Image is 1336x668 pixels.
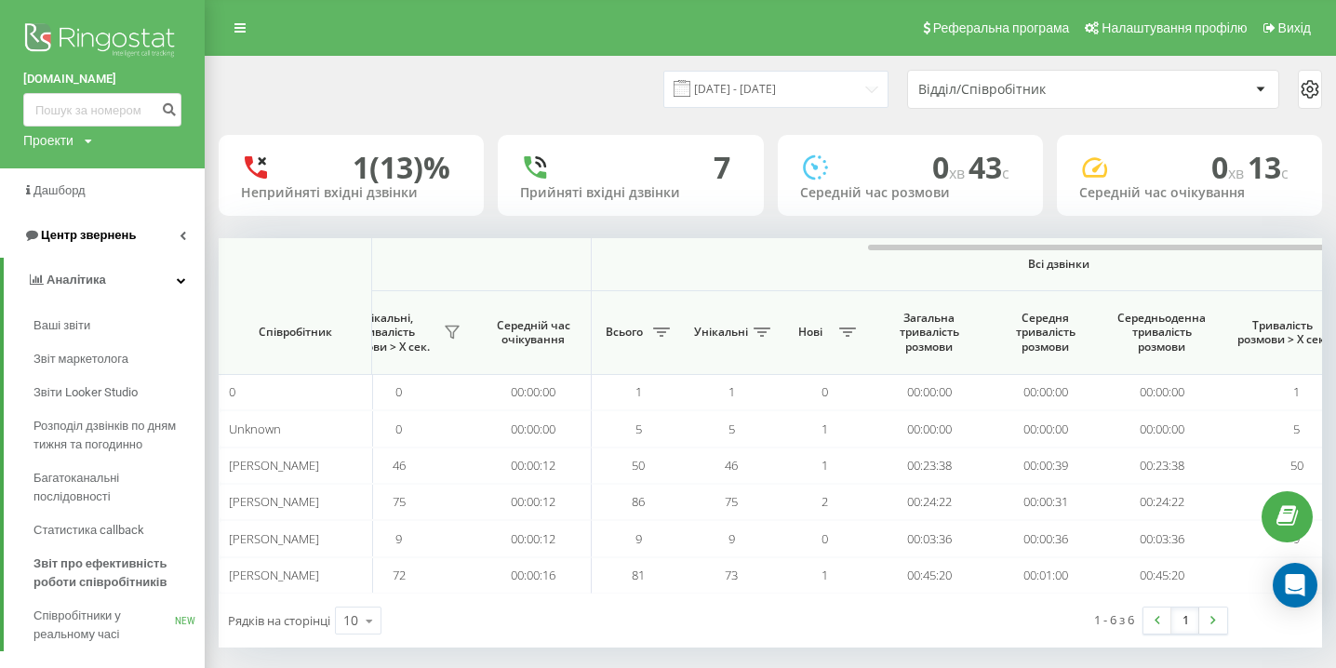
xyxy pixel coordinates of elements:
[725,493,738,510] span: 75
[1117,311,1206,354] span: Середньоденна тривалість розмови
[229,457,319,474] span: [PERSON_NAME]
[822,383,828,400] span: 0
[800,185,1021,201] div: Середній час розмови
[635,530,642,547] span: 9
[41,228,136,242] span: Центр звернень
[393,567,406,583] span: 72
[229,383,235,400] span: 0
[33,376,205,409] a: Звіти Looker Studio
[33,521,144,540] span: Статистика callback
[1229,318,1336,347] span: Тривалість розмови > Х сек.
[33,417,195,454] span: Розподіл дзвінків по дням тижня та погодинно
[1103,410,1220,447] td: 00:00:00
[393,493,406,510] span: 75
[241,185,461,201] div: Неприйняті вхідні дзвінки
[822,457,828,474] span: 1
[632,493,645,510] span: 86
[787,325,834,340] span: Нові
[635,421,642,437] span: 5
[229,530,319,547] span: [PERSON_NAME]
[871,520,987,556] td: 00:03:36
[475,557,592,594] td: 00:00:16
[714,150,730,185] div: 7
[229,421,281,437] span: Unknown
[393,457,406,474] span: 46
[822,530,828,547] span: 0
[229,493,319,510] span: [PERSON_NAME]
[1281,163,1289,183] span: c
[475,520,592,556] td: 00:00:12
[1273,563,1317,608] div: Open Intercom Messenger
[1102,20,1247,35] span: Налаштування профілю
[601,325,648,340] span: Всього
[885,311,973,354] span: Загальна тривалість розмови
[871,374,987,410] td: 00:00:00
[987,520,1103,556] td: 00:00:36
[33,309,205,342] a: Ваші звіти
[932,147,969,187] span: 0
[871,484,987,520] td: 00:24:22
[23,131,73,150] div: Проекти
[33,607,175,644] span: Співробітники у реальному часі
[33,409,205,461] a: Розподіл дзвінків по дням тижня та погодинно
[1228,163,1248,183] span: хв
[33,316,90,335] span: Ваші звіти
[33,469,195,506] span: Багатоканальні послідовності
[489,318,577,347] span: Середній час очікування
[933,20,1070,35] span: Реферальна програма
[918,82,1141,98] div: Відділ/Співробітник
[1103,557,1220,594] td: 00:45:20
[395,530,402,547] span: 9
[1103,520,1220,556] td: 00:03:36
[33,383,138,402] span: Звіти Looker Studio
[228,612,330,629] span: Рядків на сторінці
[725,567,738,583] span: 73
[1002,163,1009,183] span: c
[33,342,205,376] a: Звіт маркетолога
[632,457,645,474] span: 50
[23,70,181,88] a: [DOMAIN_NAME]
[1079,185,1300,201] div: Середній час очікування
[1278,20,1311,35] span: Вихід
[1293,383,1300,400] span: 1
[949,163,969,183] span: хв
[969,147,1009,187] span: 43
[475,374,592,410] td: 00:00:00
[1248,147,1289,187] span: 13
[871,410,987,447] td: 00:00:00
[475,410,592,447] td: 00:00:00
[395,383,402,400] span: 0
[822,421,828,437] span: 1
[822,567,828,583] span: 1
[234,325,355,340] span: Співробітник
[229,567,319,583] span: [PERSON_NAME]
[987,410,1103,447] td: 00:00:00
[728,530,735,547] span: 9
[1103,484,1220,520] td: 00:24:22
[47,273,106,287] span: Аналiтика
[694,325,748,340] span: Унікальні
[728,421,735,437] span: 5
[1103,448,1220,484] td: 00:23:38
[1293,421,1300,437] span: 5
[728,383,735,400] span: 1
[1103,374,1220,410] td: 00:00:00
[987,374,1103,410] td: 00:00:00
[871,448,987,484] td: 00:23:38
[343,611,358,630] div: 10
[987,448,1103,484] td: 00:00:39
[23,19,181,65] img: Ringostat logo
[33,554,195,592] span: Звіт про ефективність роботи співробітників
[395,421,402,437] span: 0
[33,547,205,599] a: Звіт про ефективність роботи співробітників
[987,557,1103,594] td: 00:01:00
[1290,457,1303,474] span: 50
[1001,311,1089,354] span: Середня тривалість розмови
[33,514,205,547] a: Статистика callback
[987,484,1103,520] td: 00:00:31
[725,457,738,474] span: 46
[475,484,592,520] td: 00:00:12
[4,258,205,302] a: Аналiтика
[1171,608,1199,634] a: 1
[33,599,205,651] a: Співробітники у реальному часіNEW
